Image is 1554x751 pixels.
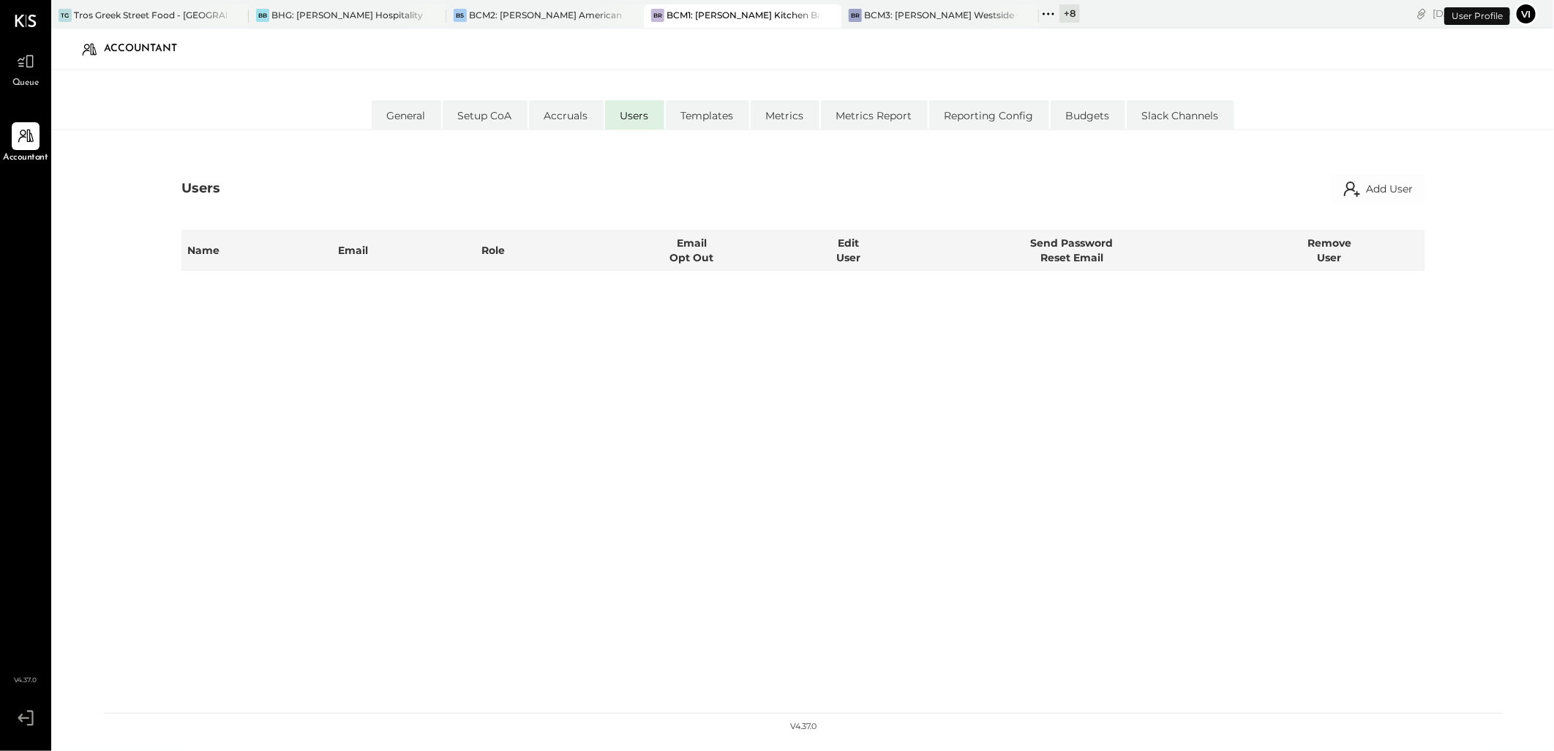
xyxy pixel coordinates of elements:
[651,9,664,22] div: BR
[529,100,604,130] li: Accruals
[864,9,1017,21] div: BCM3: [PERSON_NAME] Westside Grill
[1234,230,1425,271] th: Remove User
[1,48,50,90] a: Queue
[849,9,862,22] div: BR
[1514,2,1538,26] button: Vi
[787,230,910,271] th: Edit User
[1,122,50,165] a: Accountant
[104,37,192,61] div: Accountant
[4,152,48,165] span: Accountant
[666,100,749,130] li: Templates
[596,230,787,271] th: Email Opt Out
[12,77,40,90] span: Queue
[443,100,528,130] li: Setup CoA
[454,9,467,22] div: BS
[476,230,596,271] th: Role
[1414,6,1429,21] div: copy link
[181,179,220,198] div: Users
[332,230,476,271] th: Email
[181,230,332,271] th: Name
[59,9,72,22] div: TG
[372,100,441,130] li: General
[790,721,817,733] div: v 4.37.0
[1332,174,1425,203] button: Add User
[1433,7,1511,20] div: [DATE]
[751,100,819,130] li: Metrics
[1444,7,1510,25] div: User Profile
[667,9,819,21] div: BCM1: [PERSON_NAME] Kitchen Bar Market
[1127,100,1234,130] li: Slack Channels
[74,9,227,21] div: Tros Greek Street Food - [GEOGRAPHIC_DATA]
[821,100,928,130] li: Metrics Report
[1059,4,1080,23] div: + 8
[256,9,269,22] div: BB
[605,100,664,130] li: Users
[910,230,1234,271] th: Send Password Reset Email
[271,9,424,21] div: BHG: [PERSON_NAME] Hospitality Group, LLC
[1051,100,1125,130] li: Budgets
[469,9,622,21] div: BCM2: [PERSON_NAME] American Cooking
[929,100,1049,130] li: Reporting Config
